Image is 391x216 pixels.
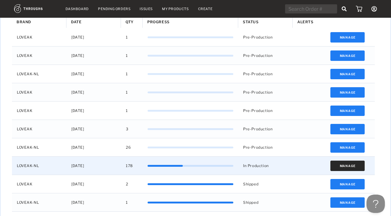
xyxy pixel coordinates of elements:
div: LOVEAK [12,47,66,65]
div: [DATE] [66,193,121,211]
img: logo.1c10ca64.svg [14,4,56,13]
div: LOVEAK-NL [12,65,66,83]
span: 1 [126,33,128,41]
div: [DATE] [66,175,121,193]
div: Press SPACE to select this row. [12,47,375,65]
button: Manage [330,124,365,134]
div: [DATE] [66,138,121,156]
span: 2 [126,180,128,188]
div: Press SPACE to select this row. [12,83,375,102]
a: Pending Orders [98,7,130,11]
div: Press SPACE to select this row. [12,157,375,175]
div: [DATE] [66,65,121,83]
div: [DATE] [66,83,121,101]
div: LOVEAK [12,120,66,138]
span: Status [243,20,259,24]
div: [DATE] [66,28,121,46]
div: Press SPACE to select this row. [12,193,375,212]
span: Progress [147,20,170,24]
button: Manage [330,106,365,116]
span: Brand [17,20,31,24]
div: LOVEAK-NL [12,193,66,211]
div: Press SPACE to select this row. [12,28,375,47]
span: 1 [126,107,128,115]
div: [DATE] [66,47,121,65]
div: LOVEAK [12,102,66,120]
div: Press SPACE to select this row. [12,120,375,138]
a: Issues [140,7,153,11]
button: Manage [330,87,365,98]
div: [DATE] [66,120,121,138]
div: Press SPACE to select this row. [12,175,375,193]
a: My Products [162,7,189,11]
div: Pre-Production [238,120,293,138]
div: Pre-Production [238,83,293,101]
button: Manage [330,161,365,171]
div: Press SPACE to select this row. [12,138,375,157]
span: 178 [126,162,133,170]
span: 3 [126,125,129,133]
div: In Production [238,157,293,175]
button: Manage [330,142,365,153]
div: LOVEAK [12,175,66,193]
div: Pre-Production [238,65,293,83]
input: Search Order # [285,4,337,13]
span: 26 [126,143,131,151]
span: 1 [126,88,128,96]
div: Shipped [238,175,293,193]
span: 1 [126,52,128,60]
img: icon_cart.dab5cea1.svg [356,6,362,12]
button: Manage [330,69,365,79]
div: [DATE] [66,102,121,120]
div: LOVEAK [12,28,66,46]
div: LOVEAK-NL [12,157,66,175]
button: Manage [330,197,365,208]
span: 1 [126,199,128,207]
button: Manage [330,179,365,189]
div: Pre-Production [238,102,293,120]
iframe: Toggle Customer Support [367,195,385,213]
span: Alerts [297,20,314,24]
a: Dashboard [66,7,89,11]
span: 1 [126,70,128,78]
div: Press SPACE to select this row. [12,102,375,120]
span: Date [71,20,81,24]
div: LOVEAK-NL [12,138,66,156]
div: Pre-Production [238,138,293,156]
div: Pre-Production [238,28,293,46]
span: Qty [126,20,134,24]
div: Shipped [238,193,293,211]
div: [DATE] [66,157,121,175]
div: Press SPACE to select this row. [12,65,375,83]
div: LOVEAK [12,83,66,101]
button: Manage [330,32,365,43]
a: Create [198,7,213,11]
button: Manage [330,50,365,61]
div: Pre-Production [238,47,293,65]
